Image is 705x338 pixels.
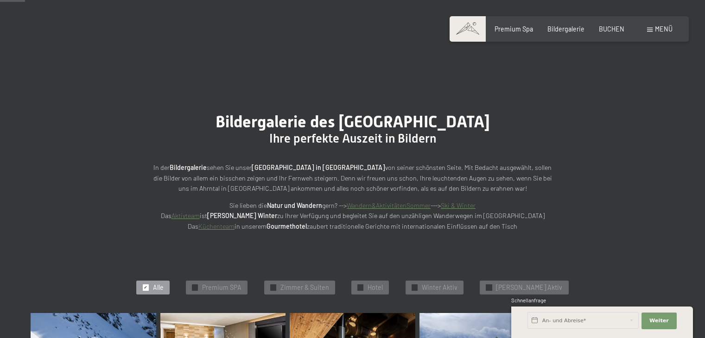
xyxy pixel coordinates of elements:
[422,283,457,292] span: Winter Aktiv
[441,201,476,209] a: Ski & Winter
[198,222,235,230] a: Küchenteam
[641,313,677,329] button: Weiter
[547,25,584,33] a: Bildergalerie
[511,297,546,303] span: Schnellanfrage
[149,200,557,232] p: Sie lieben die gern? --> ---> Das ist zu Ihrer Verfügung und begleitet Sie auf den unzähligen Wan...
[170,163,207,171] strong: Bildergalerie
[144,285,147,290] span: ✓
[347,201,431,209] a: Wandern&AktivitätenSommer
[271,285,275,290] span: ✓
[280,283,329,292] span: Zimmer & Suiten
[193,285,197,290] span: ✓
[216,112,490,131] span: Bildergalerie des [GEOGRAPHIC_DATA]
[368,283,383,292] span: Hotel
[649,317,669,325] span: Weiter
[599,25,624,33] a: BUCHEN
[487,285,491,290] span: ✓
[495,25,533,33] a: Premium Spa
[252,163,385,171] strong: [GEOGRAPHIC_DATA] in [GEOGRAPHIC_DATA]
[496,283,562,292] span: [PERSON_NAME] Aktiv
[269,131,436,145] span: Ihre perfekte Auszeit in Bildern
[267,222,307,230] strong: Gourmethotel
[655,25,673,33] span: Menü
[153,283,164,292] span: Alle
[202,283,241,292] span: Premium SPA
[207,212,277,219] strong: [PERSON_NAME] Winter
[171,212,200,219] a: Aktivteam
[413,285,416,290] span: ✓
[267,201,322,209] strong: Natur und Wandern
[359,285,362,290] span: ✓
[149,163,557,194] p: In der sehen Sie unser von seiner schönsten Seite. Mit Bedacht ausgewählt, sollen die Bilder von ...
